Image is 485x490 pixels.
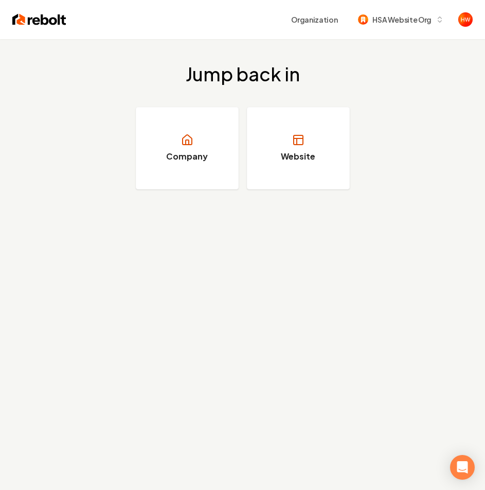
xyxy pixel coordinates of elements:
[458,12,473,27] img: HSA Websites
[281,150,315,163] h3: Website
[285,10,344,29] button: Organization
[186,64,300,84] h2: Jump back in
[247,107,350,189] a: Website
[458,12,473,27] button: Open user button
[136,107,239,189] a: Company
[12,12,66,27] img: Rebolt Logo
[358,14,368,25] img: HSA Website Org
[450,455,475,480] div: Open Intercom Messenger
[166,150,208,163] h3: Company
[372,14,432,25] span: HSA Website Org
